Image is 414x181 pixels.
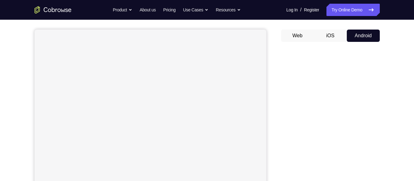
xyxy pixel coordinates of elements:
[347,30,380,42] button: Android
[314,30,347,42] button: iOS
[163,4,175,16] a: Pricing
[326,4,379,16] a: Try Online Demo
[35,6,72,14] a: Go to the home page
[286,4,298,16] a: Log In
[304,4,319,16] a: Register
[300,6,301,14] span: /
[113,4,132,16] button: Product
[216,4,241,16] button: Resources
[281,30,314,42] button: Web
[140,4,156,16] a: About us
[183,4,208,16] button: Use Cases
